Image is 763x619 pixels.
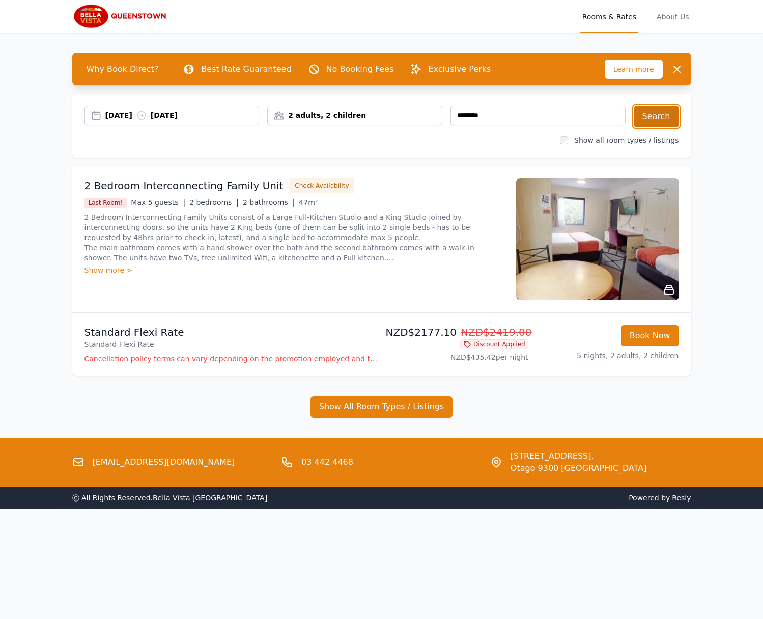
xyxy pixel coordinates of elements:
[574,136,679,144] label: Show all room types / listings
[84,212,504,263] p: 2 Bedroom Interconnecting Family Units consist of a Large Full-Kitchen Studio and a King Studio j...
[84,179,284,193] h3: 2 Bedroom Interconnecting Family Unit
[268,110,442,121] div: 2 adults, 2 children
[511,462,647,475] span: Otago 9300 [GEOGRAPHIC_DATA]
[105,110,259,121] div: [DATE] [DATE]
[84,325,378,339] p: Standard Flexi Rate
[93,456,235,468] a: [EMAIL_ADDRESS][DOMAIN_NAME]
[536,350,679,361] p: 5 nights, 2 adults, 2 children
[84,353,378,364] p: Cancellation policy terms can vary depending on the promotion employed and the time of stay of th...
[461,326,532,338] span: NZD$2419.00
[605,60,663,79] span: Learn more
[84,198,127,208] span: Last Room!
[310,396,453,418] button: Show All Room Types / Listings
[84,339,378,349] p: Standard Flexi Rate
[672,494,691,502] a: Resly
[460,339,528,349] span: Discount Applied
[428,63,491,75] p: Exclusive Perks
[301,456,353,468] a: 03 442 4468
[201,63,291,75] p: Best Rate Guaranteed
[189,198,239,207] span: 2 bedrooms |
[634,106,679,127] button: Search
[78,59,167,79] span: Why Book Direct?
[621,325,679,346] button: Book Now
[511,450,647,462] span: [STREET_ADDRESS],
[299,198,318,207] span: 47m²
[84,265,504,275] div: Show more >
[72,4,170,28] img: Bella Vista Queenstown
[72,494,268,502] span: ⓒ All Rights Reserved. Bella Vista [GEOGRAPHIC_DATA]
[243,198,295,207] span: 2 bathrooms |
[386,352,528,362] p: NZD$435.42 per night
[386,325,528,339] p: NZD$2177.10
[131,198,185,207] span: Max 5 guests |
[289,178,354,193] button: Check Availability
[386,493,691,503] span: Powered by
[326,63,394,75] p: No Booking Fees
